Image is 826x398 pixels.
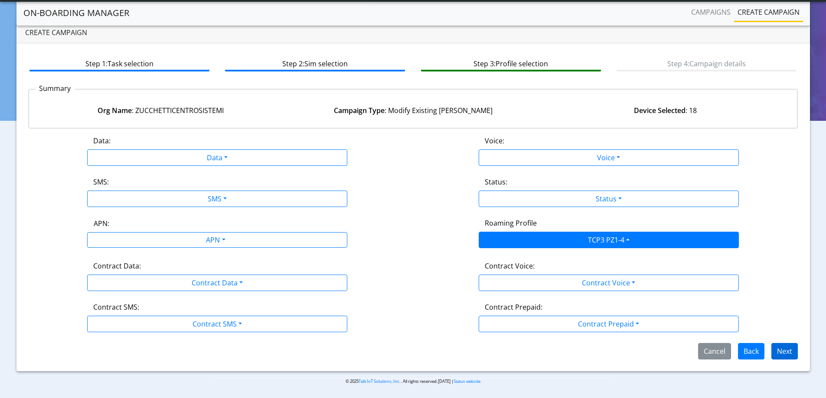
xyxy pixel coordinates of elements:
[485,218,537,228] label: Roaming Profile
[479,275,739,291] button: Contract Voice
[87,191,347,207] button: SMS
[421,55,601,71] btn: Step 3: Profile selection
[98,106,132,115] strong: Org Name
[485,177,507,187] label: Status:
[771,343,798,359] button: Next
[734,3,803,21] a: Create campaign
[93,302,139,312] label: Contract SMS:
[287,105,539,116] div: : Modify Existing [PERSON_NAME]
[93,136,111,146] label: Data:
[479,232,739,248] button: TCP3 PZ1-4
[738,343,764,359] button: Back
[454,379,480,384] a: Status website
[485,261,535,271] label: Contract Voice:
[485,136,504,146] label: Voice:
[688,3,734,21] a: Campaigns
[93,261,141,271] label: Contract Data:
[87,316,347,332] button: Contract SMS
[617,55,797,71] btn: Step 4: Campaign details
[634,106,686,115] strong: Device Selected
[34,105,287,116] div: : ZUCCHETTICENTROSISTEMI
[213,378,613,385] p: © 2025 . All rights reserved.[DATE] |
[359,379,401,384] a: Telit IoT Solutions, Inc.
[698,343,731,359] button: Cancel
[479,191,739,207] button: Status
[539,105,792,116] div: : 18
[78,233,353,249] div: APN
[334,106,385,115] strong: Campaign Type
[485,302,542,312] label: Contract Prepaid:
[479,149,739,166] button: Voice
[225,55,405,71] btn: Step 2: Sim selection
[16,22,810,43] div: Create campaign
[87,275,347,291] button: Contract Data
[36,83,75,94] p: Summary
[94,218,109,229] label: APN:
[93,177,109,187] label: SMS:
[23,4,129,22] a: On-Boarding Manager
[29,55,209,71] btn: Step 1: Task selection
[87,149,347,166] button: Data
[479,316,739,332] button: Contract Prepaid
